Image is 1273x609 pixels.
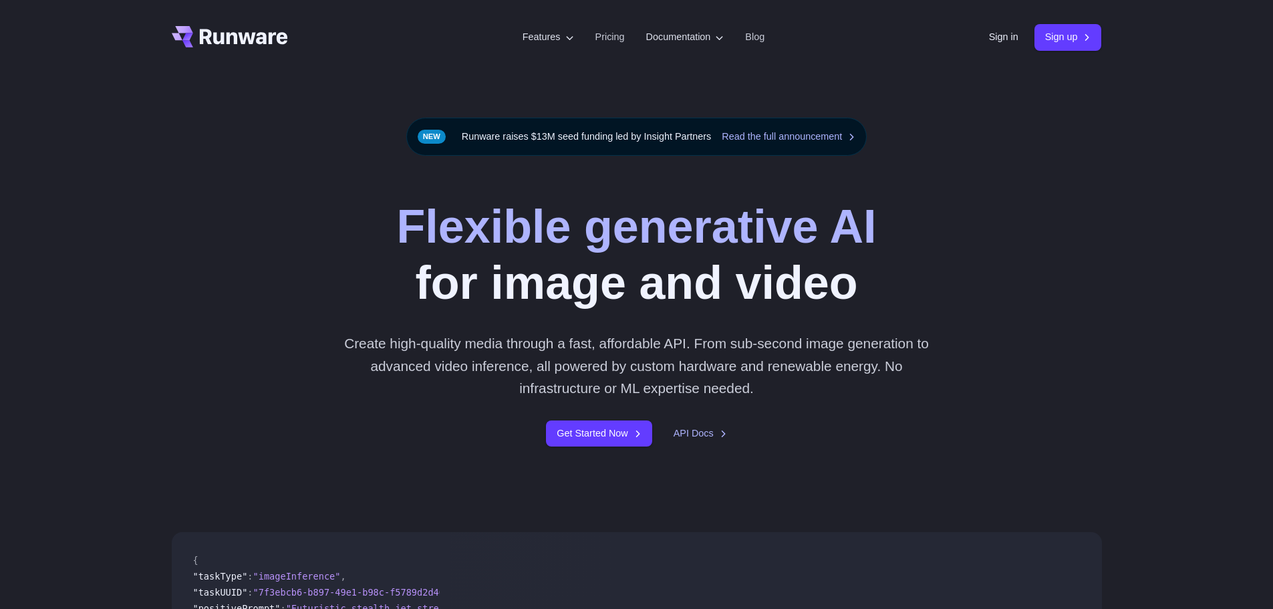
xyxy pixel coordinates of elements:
a: Blog [745,29,764,45]
label: Documentation [646,29,724,45]
a: Read the full announcement [722,129,855,144]
p: Create high-quality media through a fast, affordable API. From sub-second image generation to adv... [339,332,934,399]
span: : [247,587,253,598]
a: Pricing [595,29,625,45]
span: "7f3ebcb6-b897-49e1-b98c-f5789d2d40d7" [253,587,461,598]
a: Sign up [1034,24,1102,50]
div: Runware raises $13M seed funding led by Insight Partners [406,118,867,156]
span: "taskType" [193,571,248,582]
a: Get Started Now [546,420,652,447]
h1: for image and video [396,199,876,311]
span: , [340,571,345,582]
span: "imageInference" [253,571,341,582]
span: "taskUUID" [193,587,248,598]
a: API Docs [674,426,727,441]
label: Features [523,29,574,45]
span: : [247,571,253,582]
a: Go to / [172,26,288,47]
a: Sign in [989,29,1018,45]
strong: Flexible generative AI [396,201,876,253]
span: { [193,555,198,566]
